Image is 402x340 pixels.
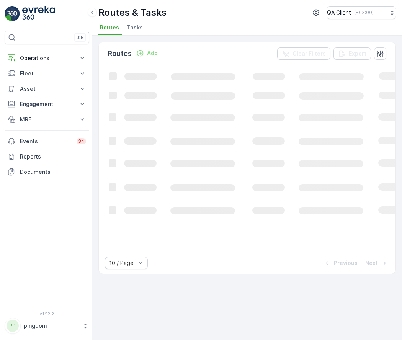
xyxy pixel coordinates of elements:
p: 34 [78,138,85,144]
img: logo [5,6,20,21]
p: pingdom [24,322,78,330]
p: Next [365,259,378,267]
span: Routes [100,24,119,31]
button: PPpingdom [5,318,89,334]
a: Documents [5,164,89,180]
p: ( +03:00 ) [354,10,374,16]
button: Add [133,49,161,58]
p: Routes & Tasks [98,7,167,19]
p: QA Client [327,9,351,16]
div: PP [7,320,19,332]
span: v 1.52.2 [5,312,89,316]
button: Operations [5,51,89,66]
button: MRF [5,112,89,127]
a: Reports [5,149,89,164]
button: QA Client(+03:00) [327,6,396,19]
p: Export [349,50,366,57]
p: Documents [20,168,86,176]
p: Add [147,49,158,57]
button: Clear Filters [277,47,330,60]
span: Tasks [127,24,143,31]
p: ⌘B [76,34,84,41]
p: Routes [108,48,132,59]
p: Previous [334,259,358,267]
button: Fleet [5,66,89,81]
img: logo_light-DOdMpM7g.png [22,6,55,21]
p: Reports [20,153,86,160]
p: Asset [20,85,74,93]
a: Events34 [5,134,89,149]
button: Next [364,258,389,268]
button: Export [333,47,371,60]
p: Fleet [20,70,74,77]
button: Previous [322,258,358,268]
p: Operations [20,54,74,62]
p: MRF [20,116,74,123]
button: Engagement [5,96,89,112]
p: Engagement [20,100,74,108]
p: Clear Filters [293,50,326,57]
p: Events [20,137,72,145]
button: Asset [5,81,89,96]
